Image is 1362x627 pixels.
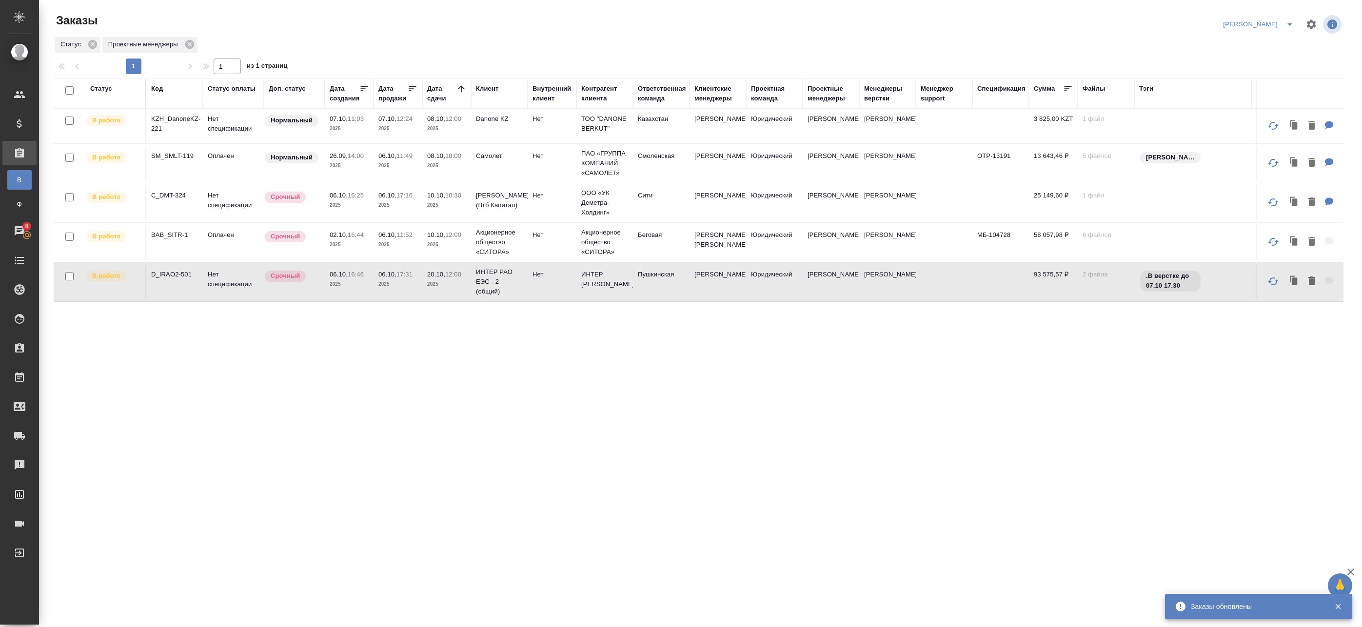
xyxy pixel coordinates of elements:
[803,265,859,299] td: [PERSON_NAME]
[203,225,264,259] td: Оплачен
[533,84,572,103] div: Внутренний клиент
[378,192,396,199] p: 06.10,
[427,200,466,210] p: 2025
[203,146,264,180] td: Оплачен
[330,231,348,238] p: 02.10,
[271,153,313,162] p: Нормальный
[203,109,264,143] td: Нет спецификации
[1303,116,1320,136] button: Удалить
[581,149,628,178] p: ПАО «ГРУППА КОМПАНИЙ «САМОЛЕТ»
[445,115,461,122] p: 12:00
[92,232,120,241] p: В работе
[203,186,264,220] td: Нет спецификации
[348,192,364,199] p: 16:25
[690,109,746,143] td: [PERSON_NAME]
[264,230,320,243] div: Выставляется автоматически, если на указанный объем услуг необходимо больше времени в стандартном...
[378,231,396,238] p: 06.10,
[151,270,198,279] p: D_IRAO2-501
[427,84,456,103] div: Дата сдачи
[151,151,198,161] p: SM_SMLT-119
[1034,84,1055,94] div: Сумма
[1262,270,1285,293] button: Обновить
[151,84,163,94] div: Код
[396,192,413,199] p: 17:16
[348,271,364,278] p: 16:46
[378,115,396,122] p: 07.10,
[378,161,417,171] p: 2025
[1083,230,1129,240] p: 6 файлов
[977,84,1026,94] div: Спецификация
[1262,151,1285,175] button: Обновить
[1139,270,1246,293] div: .В верстке до 07.10 17.30
[330,124,369,134] p: 2025
[330,279,369,289] p: 2025
[694,84,741,103] div: Клиентские менеджеры
[1083,114,1129,124] p: 1 файл
[746,109,803,143] td: Юридический
[972,146,1029,180] td: OTP-13191
[746,225,803,259] td: Юридический
[1139,84,1153,94] div: Тэги
[1083,151,1129,161] p: 5 файлов
[533,270,572,279] p: Нет
[690,265,746,299] td: [PERSON_NAME]
[427,152,445,159] p: 08.10,
[803,225,859,259] td: [PERSON_NAME]
[264,191,320,204] div: Выставляется автоматически, если на указанный объем услуг необходимо больше времени в стандартном...
[803,109,859,143] td: [PERSON_NAME]
[581,84,628,103] div: Контрагент клиента
[533,114,572,124] p: Нет
[1083,84,1105,94] div: Файлы
[151,114,198,134] p: KZH_DanoneKZ-221
[1303,153,1320,173] button: Удалить
[330,192,348,199] p: 06.10,
[427,279,466,289] p: 2025
[633,109,690,143] td: Казахстан
[972,225,1029,259] td: МБ-104728
[151,191,198,200] p: C_DMT-324
[378,124,417,134] p: 2025
[445,152,461,159] p: 18:00
[1285,116,1303,136] button: Клонировать
[378,240,417,250] p: 2025
[55,37,100,53] div: Статус
[378,200,417,210] p: 2025
[108,39,181,49] p: Проектные менеджеры
[864,84,911,103] div: Менеджеры верстки
[476,267,523,296] p: ИНТЕР РАО ЕЭС - 2 (общий)
[271,232,300,241] p: Срочный
[1262,230,1285,254] button: Обновить
[1262,114,1285,137] button: Обновить
[85,191,140,204] div: Выставляет ПМ после принятия заказа от КМа
[396,152,413,159] p: 11:49
[427,240,466,250] p: 2025
[533,191,572,200] p: Нет
[271,116,313,125] p: Нормальный
[271,192,300,202] p: Срочный
[808,84,854,103] div: Проектные менеджеры
[1139,151,1246,164] div: белоусова жанна
[1323,15,1343,34] span: Посмотреть информацию
[803,146,859,180] td: [PERSON_NAME]
[445,271,461,278] p: 12:00
[12,175,27,185] span: В
[378,279,417,289] p: 2025
[921,84,967,103] div: Менеджер support
[581,114,628,134] p: ТОО "DANONE BERKUT"
[581,188,628,217] p: ООО «УК Деметра-Холдинг»
[271,271,300,281] p: Срочный
[476,191,523,210] p: [PERSON_NAME] (Втб Капитал)
[690,146,746,180] td: [PERSON_NAME]
[348,115,364,122] p: 11:03
[864,270,911,279] p: [PERSON_NAME]
[54,13,98,28] span: Заказы
[396,115,413,122] p: 12:24
[1083,191,1129,200] p: 1 файл
[1029,225,1078,259] td: 58 057,98 ₽
[581,270,628,289] p: ИНТЕР [PERSON_NAME]
[7,195,32,214] a: Ф
[85,270,140,283] div: Выставляет ПМ после принятия заказа от КМа
[7,170,32,190] a: В
[1029,265,1078,299] td: 93 575,57 ₽
[864,114,911,124] p: [PERSON_NAME]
